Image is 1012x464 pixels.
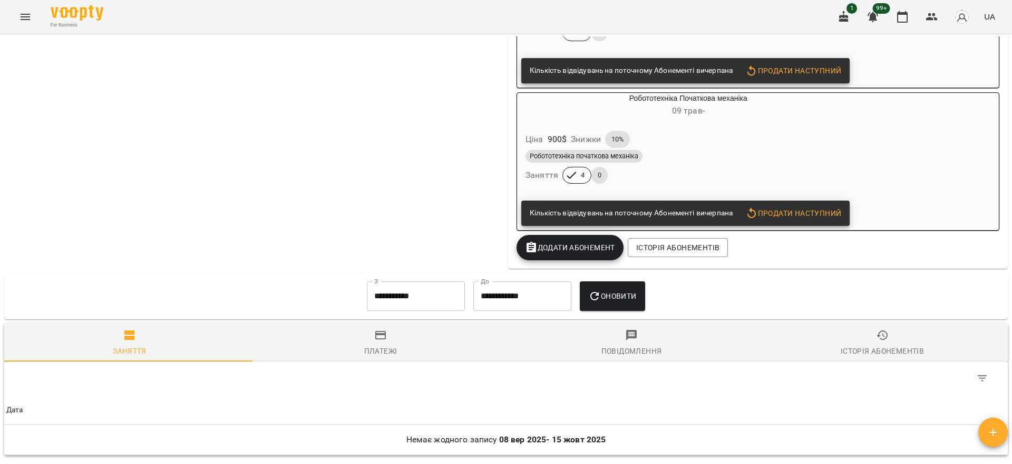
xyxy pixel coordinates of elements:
[601,345,662,357] div: Повідомлення
[525,241,615,254] span: Додати Абонемент
[499,434,606,444] b: 08 вер 2025 - 15 жовт 2025
[530,204,733,223] div: Кількість відвідувань на поточному Абонементі вичерпана
[846,3,857,14] span: 1
[6,404,1006,416] span: Дата
[526,132,543,147] h6: Ціна
[955,10,969,24] img: avatar_s.png
[571,132,601,147] h6: Знижки
[526,168,558,183] h6: Заняття
[517,235,624,260] button: Додати Абонемент
[672,106,705,116] span: 09 трав -
[13,4,38,30] button: Menu
[580,281,645,311] button: Оновити
[741,61,845,80] button: Продати наступний
[636,241,719,254] span: Історія абонементів
[530,61,733,80] div: Кількість відвідувань на поточному Абонементі вичерпана
[984,11,995,22] span: UA
[628,238,728,257] button: Історія абонементів
[605,135,630,144] span: 10%
[4,362,1008,395] div: Table Toolbar
[588,290,636,302] span: Оновити
[575,171,591,180] span: 4
[745,207,841,220] span: Продати наступний
[745,64,841,77] span: Продати наступний
[980,7,999,26] button: UA
[591,171,608,180] span: 0
[526,151,643,161] span: Робототехніка початкова механіка
[6,404,23,416] div: Дата
[51,5,103,21] img: Voopty Logo
[741,204,845,223] button: Продати наступний
[51,22,103,29] span: For Business
[873,3,890,14] span: 99+
[6,433,1006,446] p: Немає жодного запису
[517,93,860,196] button: Робототехніка Початкова механіка09 трав- Ціна900$Знижки10%Робототехніка початкова механікаЗаняття40
[6,404,23,416] div: Sort
[970,366,995,391] button: Фільтр
[548,133,567,146] p: 900 $
[113,345,147,357] div: Заняття
[517,93,860,118] div: Робототехніка Початкова механіка
[364,345,397,357] div: Платежі
[841,345,924,357] div: Історія абонементів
